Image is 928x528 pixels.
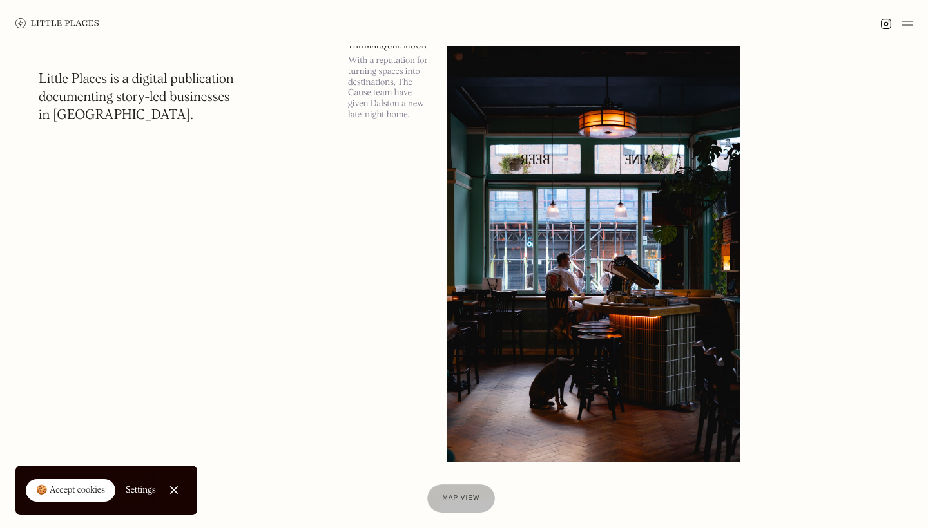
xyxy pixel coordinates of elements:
[26,479,115,502] a: 🍪 Accept cookies
[126,486,156,495] div: Settings
[36,484,105,497] div: 🍪 Accept cookies
[173,490,174,491] div: Close Cookie Popup
[447,40,740,462] img: The Marquee Moon
[161,477,187,503] a: Close Cookie Popup
[39,71,234,125] h1: Little Places is a digital publication documenting story-led businesses in [GEOGRAPHIC_DATA].
[348,55,432,120] p: With a reputation for turning spaces into destinations, The Cause team have given Dalston a new l...
[427,484,496,513] a: Map view
[443,495,480,502] span: Map view
[348,40,432,50] a: The Marquee Moon
[126,476,156,505] a: Settings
